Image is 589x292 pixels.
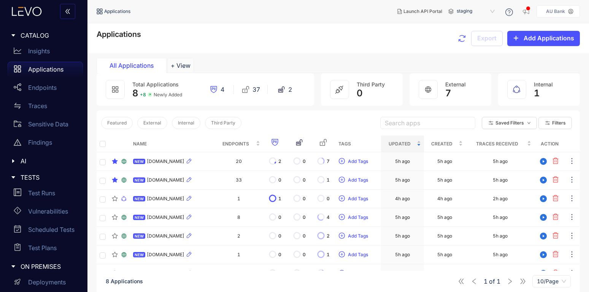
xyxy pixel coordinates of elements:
span: plus-circle [339,251,345,258]
span: play-circle [538,214,549,221]
button: Saved Filtersdown [482,117,537,129]
span: Add Tags [348,233,368,239]
span: 0 [357,88,363,99]
div: 5h ago [437,215,452,220]
span: play-circle [538,158,549,165]
p: Insights [28,48,50,54]
button: ellipsis [568,249,576,261]
button: Export [471,31,503,46]
span: down [527,121,531,125]
div: CATALOG [5,27,83,43]
p: Vulnerabilities [28,208,68,215]
td: 1 [214,246,263,264]
span: 0 [327,196,330,201]
span: 0 [303,159,306,164]
span: caret-right [11,175,16,180]
span: plus-circle [339,158,345,165]
div: 5h ago [395,233,410,239]
span: play-circle [538,233,549,239]
span: ellipsis [568,176,576,185]
span: NEW [133,159,145,164]
button: play-circle [537,211,549,223]
button: play-circle [537,193,549,205]
a: Vulnerabilities [8,204,83,222]
a: Scheduled Tests [8,222,83,240]
div: 5h ago [437,177,452,183]
button: ellipsis [568,193,576,205]
span: play-circle [538,251,549,258]
span: 37 [252,86,260,93]
button: play-circle [537,267,549,279]
span: [DOMAIN_NAME] [147,233,184,239]
span: 1 [497,278,500,285]
button: plus-circleAdd Tags [338,155,368,168]
span: warning [14,139,21,146]
button: play-circle [537,174,549,186]
button: play-circle [537,155,549,168]
span: Total Applications [132,81,179,88]
span: Featured [107,120,127,126]
th: Traces Received [466,136,534,152]
span: 2 [288,86,292,93]
span: 1 [278,196,281,201]
span: star [112,233,118,239]
div: 5h ago [493,159,508,164]
div: 5h ago [437,159,452,164]
div: 5h ago [437,233,452,239]
p: Endpoints [28,84,57,91]
span: plus-circle [339,233,345,239]
div: 5h ago [493,233,508,239]
span: Updated [384,140,415,148]
p: Scheduled Tests [28,226,75,233]
p: Applications [28,66,64,73]
div: AI [5,153,83,169]
span: [DOMAIN_NAME] [147,215,184,220]
span: ellipsis [568,195,576,203]
button: External [137,117,167,129]
span: Add Applications [524,35,574,41]
p: Test Plans [28,244,57,251]
button: plus-circleAdd Tags [338,267,368,279]
span: Add Tags [348,252,368,257]
span: Internal [534,81,553,88]
button: Add tab [167,58,194,73]
td: 33 [214,171,263,190]
span: Launch API Portal [403,9,442,14]
th: Action [534,136,565,152]
a: Applications [8,62,83,80]
button: play-circle [537,249,549,261]
a: Sensitive Data [8,116,83,135]
td: 20 [214,152,263,171]
a: Findings [8,135,83,153]
span: Endpoints [218,140,254,148]
a: Insights [8,43,83,62]
span: play-circle [538,177,549,183]
span: 0 [303,233,306,239]
a: Endpoints [8,80,83,98]
span: NEW [133,252,145,257]
span: Traces Received [469,140,525,148]
span: [DOMAIN_NAME] [147,159,184,164]
span: 1 [534,88,540,99]
span: plus [513,35,519,42]
div: 4h ago [395,196,410,201]
div: 2h ago [493,196,508,201]
span: Add Tags [348,215,368,220]
span: ellipsis [568,157,576,166]
span: 0 [303,177,306,183]
p: Sensitive Data [28,121,68,128]
span: External [445,81,466,88]
span: plus-circle [339,195,345,202]
span: caret-right [11,158,16,164]
button: Featured [101,117,133,129]
span: staging [457,5,496,18]
div: 5h ago [395,159,410,164]
span: CATALOG [21,32,77,39]
span: Add Tags [348,196,368,201]
span: Applications [104,9,130,14]
span: 0 [303,215,306,220]
button: ellipsis [568,155,576,168]
a: Test Runs [8,185,83,204]
span: NEW [133,233,145,239]
span: play-circle [538,195,549,202]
